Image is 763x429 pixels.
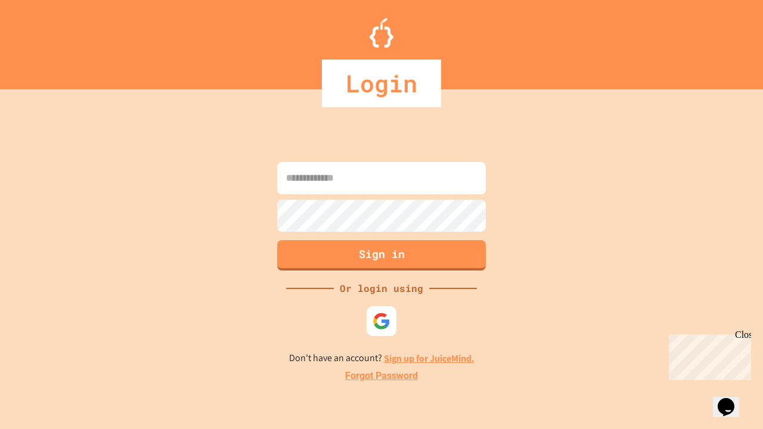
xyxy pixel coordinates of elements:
div: Login [322,60,441,107]
iframe: chat widget [664,329,751,380]
p: Don't have an account? [289,351,474,366]
a: Sign up for JuiceMind. [384,352,474,365]
img: google-icon.svg [373,312,390,330]
iframe: chat widget [713,381,751,417]
button: Sign in [277,240,486,271]
div: Or login using [334,281,429,296]
div: Chat with us now!Close [5,5,82,76]
a: Forgot Password [345,369,418,383]
img: Logo.svg [370,18,393,48]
